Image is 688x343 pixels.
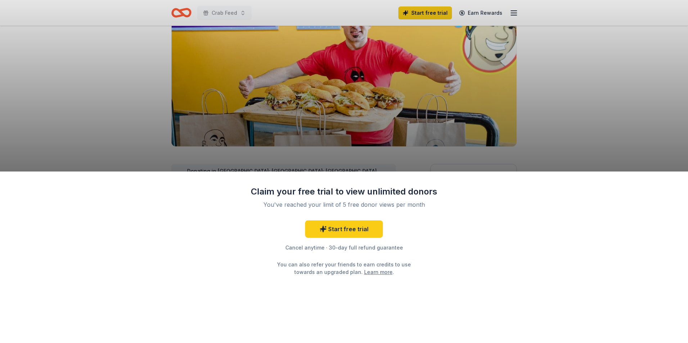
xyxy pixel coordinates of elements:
div: Claim your free trial to view unlimited donors [250,186,438,197]
div: Cancel anytime · 30-day full refund guarantee [250,243,438,252]
a: Start free trial [305,220,383,238]
div: You've reached your limit of 5 free donor views per month [259,200,429,209]
a: Learn more [364,268,393,276]
div: You can also refer your friends to earn credits to use towards an upgraded plan. . [271,261,417,276]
